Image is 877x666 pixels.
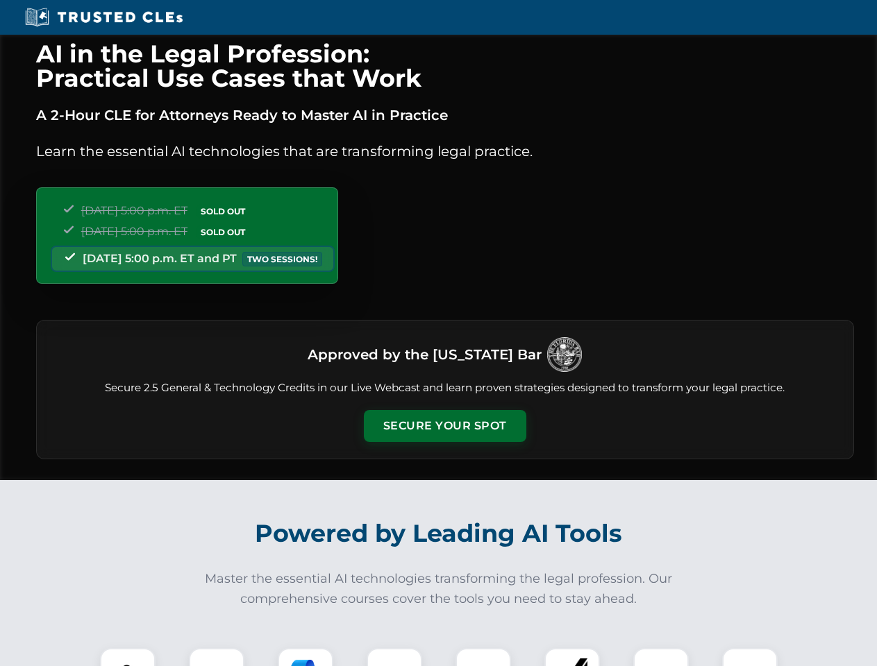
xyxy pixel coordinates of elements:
h1: AI in the Legal Profession: Practical Use Cases that Work [36,42,854,90]
img: Trusted CLEs [21,7,187,28]
p: A 2-Hour CLE for Attorneys Ready to Master AI in Practice [36,104,854,126]
p: Master the essential AI technologies transforming the legal profession. Our comprehensive courses... [196,569,682,609]
span: SOLD OUT [196,204,250,219]
p: Secure 2.5 General & Technology Credits in our Live Webcast and learn proven strategies designed ... [53,380,837,396]
h3: Approved by the [US_STATE] Bar [308,342,542,367]
span: [DATE] 5:00 p.m. ET [81,204,187,217]
h2: Powered by Leading AI Tools [54,509,824,558]
span: SOLD OUT [196,225,250,239]
p: Learn the essential AI technologies that are transforming legal practice. [36,140,854,162]
span: [DATE] 5:00 p.m. ET [81,225,187,238]
button: Secure Your Spot [364,410,526,442]
img: Logo [547,337,582,372]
